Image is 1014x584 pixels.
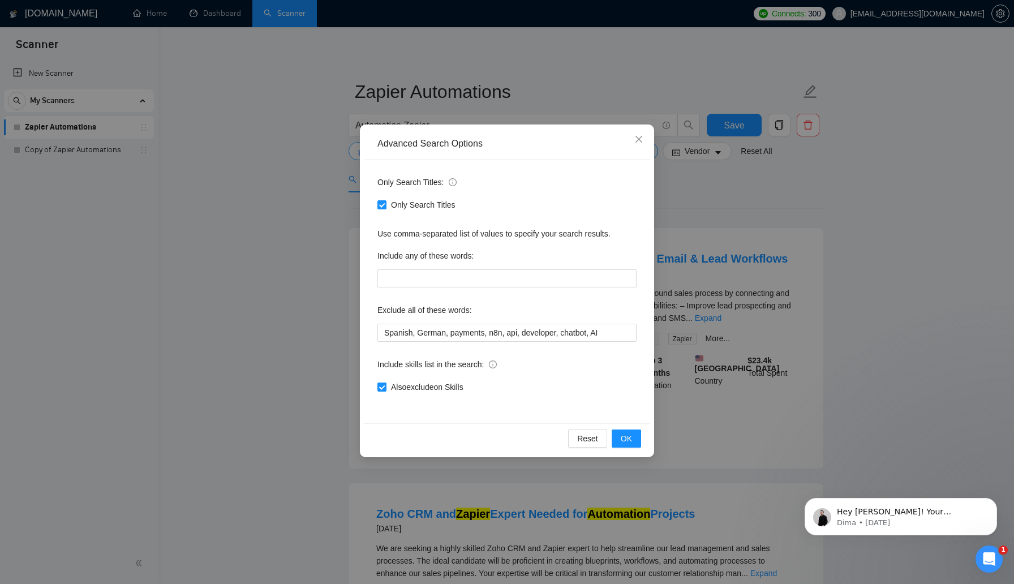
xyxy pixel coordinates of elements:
label: Exclude all of these words: [377,301,472,319]
span: Only Search Titles: [377,176,457,188]
span: 1 [999,546,1008,555]
span: close [634,135,643,144]
span: Only Search Titles [386,199,460,211]
span: Reset [577,432,598,445]
span: info-circle [449,178,457,186]
span: Include skills list in the search: [377,358,497,371]
iframe: Intercom live chat [976,546,1003,573]
button: OK [612,430,641,448]
span: OK [621,432,632,445]
div: Advanced Search Options [377,138,637,150]
span: Also exclude on Skills [386,381,468,393]
iframe: Intercom notifications message [788,474,1014,553]
div: Use comma-separated list of values to specify your search results. [377,227,637,240]
button: Close [624,124,654,155]
span: info-circle [489,360,497,368]
label: Include any of these words: [377,247,474,265]
button: Reset [568,430,607,448]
